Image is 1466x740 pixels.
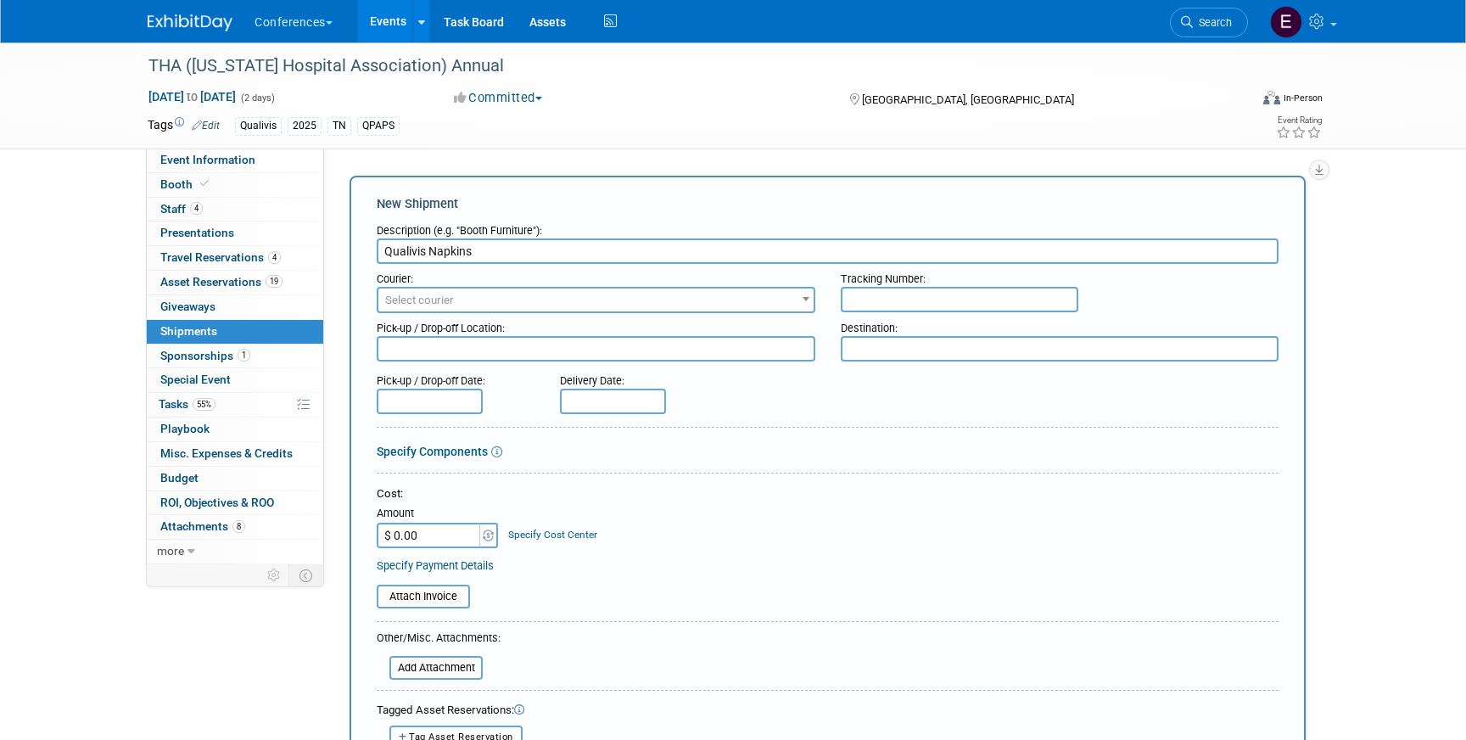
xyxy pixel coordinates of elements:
a: Specify Components [377,445,488,458]
span: 55% [193,398,215,411]
div: Other/Misc. Attachments: [377,631,501,650]
span: Select courier [385,294,454,306]
span: 4 [190,202,203,215]
a: Search [1170,8,1248,37]
a: more [147,540,323,563]
div: Qualivis [235,117,282,135]
span: Misc. Expenses & Credits [160,446,293,460]
a: Presentations [147,221,323,245]
span: Search [1193,16,1232,29]
a: Staff4 [147,198,323,221]
a: Tasks55% [147,393,323,417]
a: Special Event [147,368,323,392]
div: New Shipment [377,195,1279,213]
div: 2025 [288,117,322,135]
div: Cost: [377,486,1279,502]
span: 4 [268,251,281,264]
span: Special Event [160,373,231,386]
a: Event Information [147,149,323,172]
a: Specify Cost Center [508,529,597,541]
span: 19 [266,275,283,288]
a: Sponsorships1 [147,345,323,368]
div: Pick-up / Drop-off Date: [377,366,534,389]
span: ROI, Objectives & ROO [160,496,274,509]
span: Playbook [160,422,210,435]
span: Event Information [160,153,255,166]
span: Attachments [160,519,245,533]
i: Booth reservation complete [200,179,209,188]
div: Delivery Date: [560,366,766,389]
div: Destination: [841,313,1279,336]
span: Travel Reservations [160,250,281,264]
span: Staff [160,202,203,216]
span: [GEOGRAPHIC_DATA], [GEOGRAPHIC_DATA] [862,93,1074,106]
td: Tags [148,116,220,136]
a: Budget [147,467,323,491]
a: Misc. Expenses & Credits [147,442,323,466]
span: Giveaways [160,300,215,313]
div: Amount [377,506,500,523]
a: Playbook [147,418,323,441]
a: Specify Payment Details [377,559,494,572]
td: Toggle Event Tabs [289,564,324,586]
div: TN [327,117,351,135]
span: more [157,544,184,558]
span: Shipments [160,324,217,338]
a: Edit [192,120,220,132]
div: Description (e.g. "Booth Furniture"): [377,216,1279,238]
a: Shipments [147,320,323,344]
a: Asset Reservations19 [147,271,323,294]
div: Pick-up / Drop-off Location: [377,313,815,336]
div: Tagged Asset Reservations: [377,703,1279,719]
span: Tasks [159,397,215,411]
span: to [184,90,200,104]
div: QPAPS [357,117,400,135]
span: Sponsorships [160,349,250,362]
span: Asset Reservations [160,275,283,289]
img: Format-Inperson.png [1263,91,1280,104]
a: Booth [147,173,323,197]
div: Event Format [1148,88,1323,114]
div: Courier: [377,264,815,287]
span: 1 [238,349,250,362]
div: In-Person [1283,92,1323,104]
a: Giveaways [147,295,323,319]
span: (2 days) [239,92,275,104]
img: ExhibitDay [148,14,232,31]
a: Attachments8 [147,515,323,539]
span: Budget [160,471,199,485]
button: Committed [448,89,549,107]
span: Presentations [160,226,234,239]
a: ROI, Objectives & ROO [147,491,323,515]
div: Event Rating [1276,116,1322,125]
div: THA ([US_STATE] Hospital Association) Annual [143,51,1223,81]
span: Booth [160,177,212,191]
td: Personalize Event Tab Strip [260,564,289,586]
body: Rich Text Area. Press ALT-0 for help. [9,7,877,24]
span: 8 [232,520,245,533]
div: Tracking Number: [841,264,1279,287]
img: Erin Anderson [1270,6,1302,38]
span: [DATE] [DATE] [148,89,237,104]
a: Travel Reservations4 [147,246,323,270]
